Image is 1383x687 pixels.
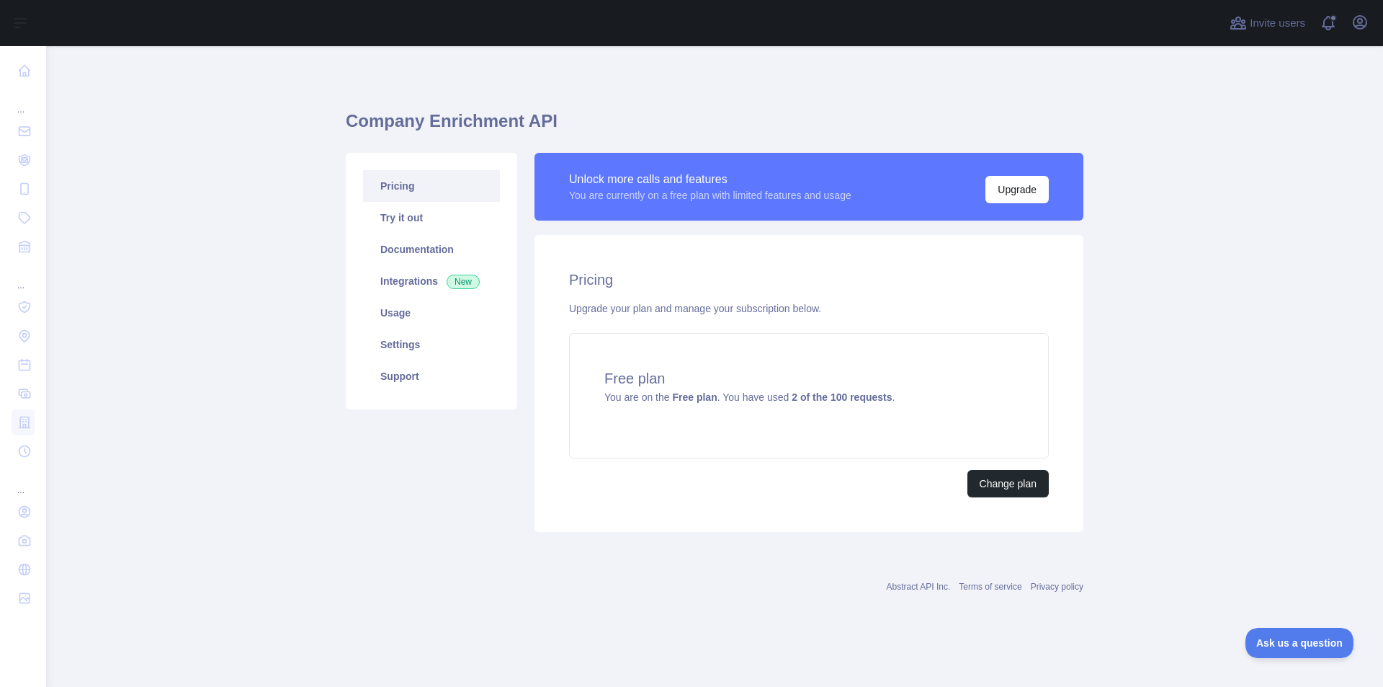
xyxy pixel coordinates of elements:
[363,360,500,392] a: Support
[887,582,951,592] a: Abstract API Inc.
[1227,12,1308,35] button: Invite users
[363,234,500,265] a: Documentation
[569,301,1049,316] div: Upgrade your plan and manage your subscription below.
[967,470,1049,497] button: Change plan
[672,391,717,403] strong: Free plan
[1245,628,1354,658] iframe: Toggle Customer Support
[959,582,1021,592] a: Terms of service
[569,270,1049,290] h2: Pricing
[447,275,480,289] span: New
[346,110,1083,144] h1: Company Enrichment API
[12,262,35,291] div: ...
[569,188,851,203] div: You are currently on a free plan with limited features and usage
[363,265,500,297] a: Integrations New
[363,202,500,234] a: Try it out
[604,368,1013,389] h4: Free plan
[363,170,500,202] a: Pricing
[12,467,35,496] div: ...
[792,391,892,403] strong: 2 of the 100 requests
[363,297,500,329] a: Usage
[604,391,895,403] span: You are on the . You have used .
[1250,15,1305,32] span: Invite users
[363,329,500,360] a: Settings
[12,87,35,115] div: ...
[1031,582,1083,592] a: Privacy policy
[985,176,1049,203] button: Upgrade
[569,171,851,188] div: Unlock more calls and features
